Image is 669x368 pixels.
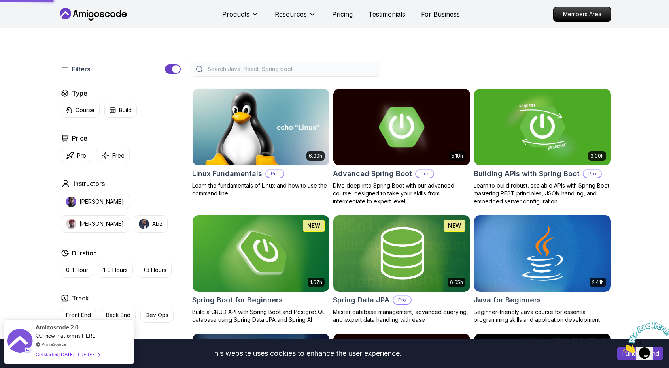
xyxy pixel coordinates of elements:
[192,308,330,324] p: Build a CRUD API with Spring Boot and PostgreSQL database using Spring Data JPA and Spring AI
[61,263,93,278] button: 0-1 Hour
[222,9,249,19] p: Products
[72,293,89,303] h2: Track
[553,7,611,22] a: Members Area
[152,220,163,228] p: Abz
[138,263,172,278] button: +3 Hours
[333,308,471,324] p: Master database management, advanced querying, and expert data handling with ease
[3,3,6,10] span: 1
[193,215,329,292] img: Spring Boot for Beginners card
[474,182,611,205] p: Learn to build robust, scalable APIs with Spring Boot, mastering REST principles, JSON handling, ...
[333,215,471,324] a: Spring Data JPA card6.65hNEWSpring Data JPAProMaster database management, advanced querying, and ...
[450,279,463,285] p: 6.65h
[448,222,461,230] p: NEW
[275,9,316,25] button: Resources
[66,266,88,274] p: 0-1 Hour
[554,7,611,21] p: Members Area
[222,9,259,25] button: Products
[369,9,405,19] a: Testimonials
[139,219,149,229] img: instructor img
[333,182,471,205] p: Dive deep into Spring Boot with our advanced course, designed to take your skills from intermedia...
[134,215,168,233] button: instructor imgAbz
[474,295,541,306] h2: Java for Beginners
[101,308,136,323] button: Back End
[36,332,95,339] span: Our new Platform is HERE
[307,222,320,230] p: NEW
[36,323,79,332] span: Amigoscode 2.0
[192,215,330,324] a: Spring Boot for Beginners card1.67hNEWSpring Boot for BeginnersBuild a CRUD API with Spring Boot ...
[79,220,124,228] p: [PERSON_NAME]
[333,215,470,292] img: Spring Data JPA card
[61,308,96,323] button: Front End
[42,341,66,347] a: ProveSource
[310,279,322,285] p: 1.67h
[7,329,33,355] img: provesource social proof notification image
[66,311,91,319] p: Front End
[3,3,52,34] img: Chat attention grabber
[192,295,283,306] h2: Spring Boot for Beginners
[620,319,669,356] iframe: chat widget
[61,193,129,210] button: instructor img[PERSON_NAME]
[617,347,663,360] button: Accept cookies
[474,215,611,292] img: Java for Beginners card
[140,308,174,323] button: Dev Ops
[474,308,611,324] p: Beginner-friendly Java course for essential programming skills and application development
[66,219,76,229] img: instructor img
[79,198,124,206] p: [PERSON_NAME]
[474,215,611,324] a: Java for Beginners card2.41hJava for BeginnersBeginner-friendly Java course for essential program...
[72,248,97,258] h2: Duration
[106,311,130,319] p: Back End
[393,296,411,304] p: Pro
[332,9,353,19] a: Pricing
[66,197,76,207] img: instructor img
[146,311,168,319] p: Dev Ops
[36,350,100,359] div: Get started [DATE]. It's FREE
[333,295,389,306] h2: Spring Data JPA
[98,263,133,278] button: 1-3 Hours
[592,279,604,285] p: 2.41h
[275,9,307,19] p: Resources
[103,266,128,274] p: 1-3 Hours
[143,266,166,274] p: +3 Hours
[61,215,129,233] button: instructor img[PERSON_NAME]
[421,9,460,19] a: For Business
[6,345,605,362] div: This website uses cookies to enhance the user experience.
